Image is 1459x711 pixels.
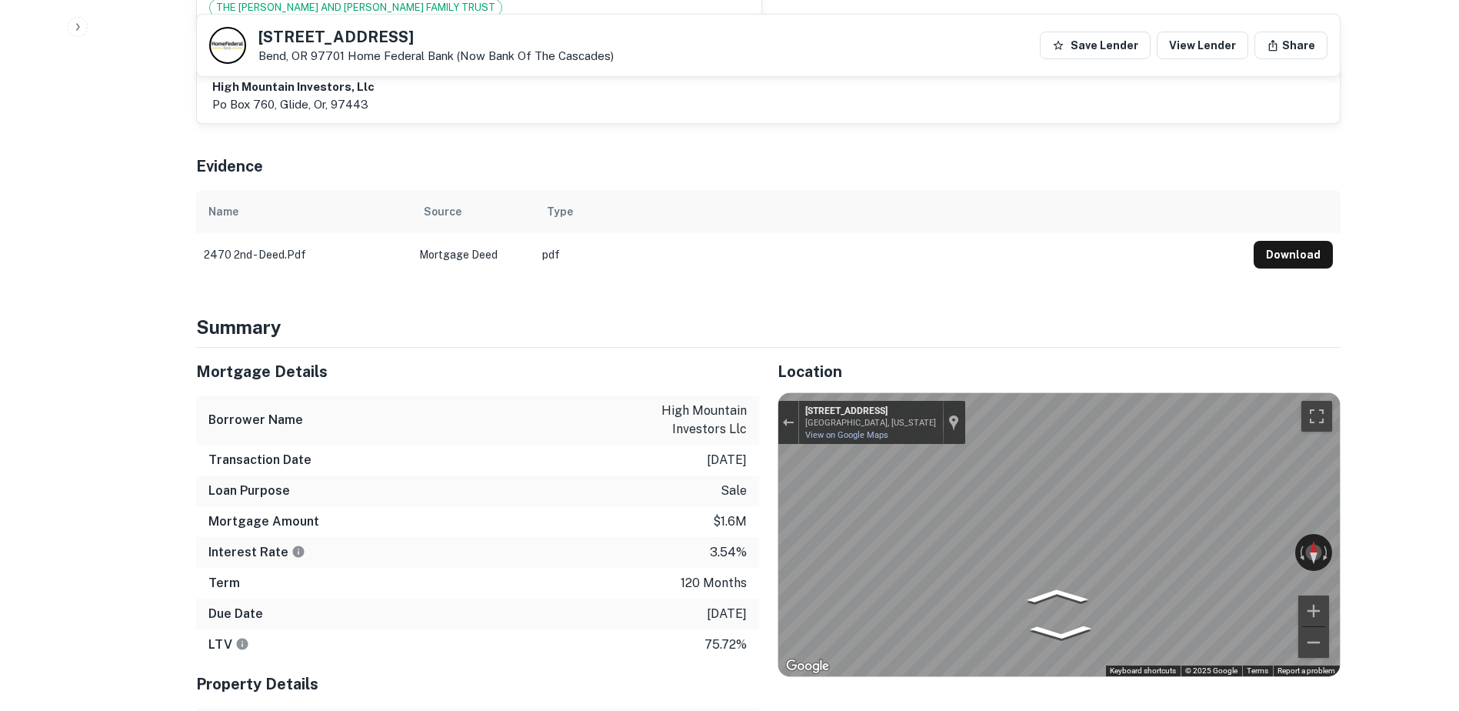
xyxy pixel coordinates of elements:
[705,636,747,654] p: 75.72%
[1277,666,1335,675] a: Report a problem
[1009,585,1104,608] path: Go North, NE 2nd St
[535,190,1246,233] th: Type
[778,360,1341,383] h5: Location
[1040,32,1151,59] button: Save Lender
[1014,621,1108,644] path: Go South, NE 2nd St
[782,656,833,676] a: Open this area in Google Maps (opens a new window)
[707,451,747,469] p: [DATE]
[1247,666,1268,675] a: Terms (opens in new tab)
[424,202,461,221] div: Source
[1157,32,1248,59] a: View Lender
[1382,588,1459,662] iframe: Chat Widget
[258,49,614,63] p: Bend, OR 97701
[805,418,936,428] div: [GEOGRAPHIC_DATA], [US_STATE]
[411,233,535,276] td: Mortgage Deed
[1254,241,1333,269] button: Download
[778,393,1340,676] div: Map
[707,605,747,623] p: [DATE]
[196,233,411,276] td: 2470 2nd - deed.pdf
[608,402,747,439] p: high mountain investors llc
[778,412,798,432] button: Exit the Street View
[212,78,375,96] h6: high mountain investors, llc
[713,512,747,531] p: $1.6m
[547,202,573,221] div: Type
[212,95,375,114] p: po box 760, glide, or, 97443
[1306,534,1321,571] button: Reset the view
[196,360,759,383] h5: Mortgage Details
[1185,666,1237,675] span: © 2025 Google
[196,673,759,696] h5: Property Details
[1321,534,1332,571] button: Rotate clockwise
[1298,627,1329,658] button: Zoom out
[235,637,249,651] svg: LTVs displayed on the website are for informational purposes only and may be reported incorrectly...
[1295,534,1306,571] button: Rotate counterclockwise
[208,451,311,469] h6: Transaction Date
[710,543,747,562] p: 3.54%
[208,574,240,592] h6: Term
[778,393,1340,676] div: Street View
[805,430,888,440] a: View on Google Maps
[196,313,1341,341] h4: Summary
[208,605,263,623] h6: Due Date
[1110,666,1176,676] button: Keyboard shortcuts
[291,545,305,559] svg: The interest rates displayed on the website are for informational purposes only and may be report...
[208,512,319,531] h6: Mortgage Amount
[196,155,263,178] h5: Evidence
[208,636,249,654] h6: LTV
[535,233,1246,276] td: pdf
[258,29,614,45] h5: [STREET_ADDRESS]
[805,406,936,418] div: [STREET_ADDRESS]
[208,411,303,429] h6: Borrower Name
[1254,32,1327,59] button: Share
[1301,401,1332,432] button: Toggle fullscreen view
[208,482,290,500] h6: Loan Purpose
[411,190,535,233] th: Source
[782,656,833,676] img: Google
[948,414,959,431] a: Show location on map
[681,574,747,592] p: 120 months
[208,202,238,221] div: Name
[196,190,1341,276] div: scrollable content
[348,49,614,62] a: Home Federal Bank (now Bank Of The Cascades)
[208,543,305,562] h6: Interest Rate
[1298,596,1329,626] button: Zoom in
[196,190,411,233] th: Name
[721,482,747,500] p: sale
